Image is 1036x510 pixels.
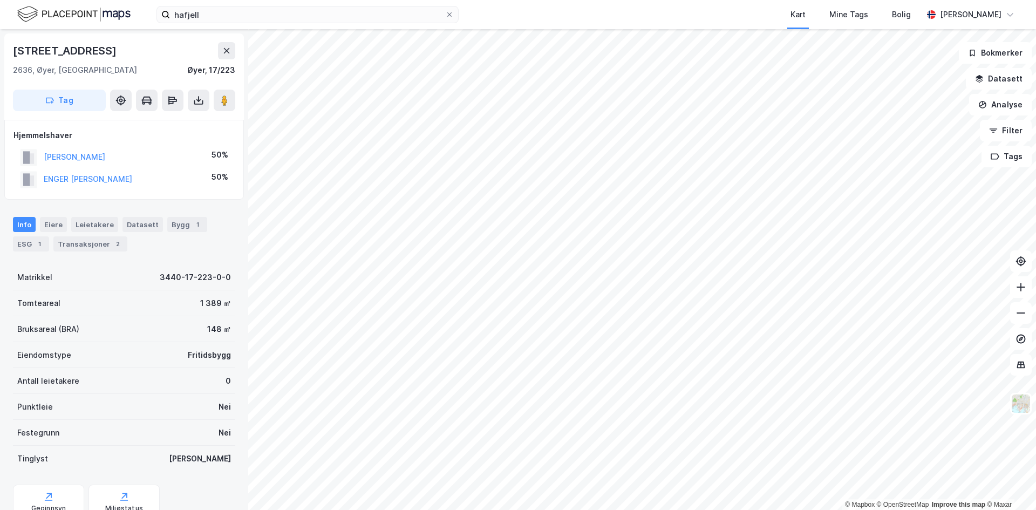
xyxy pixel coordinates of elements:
div: [PERSON_NAME] [940,8,1001,21]
div: Bruksareal (BRA) [17,323,79,336]
button: Tags [982,146,1032,167]
div: Leietakere [71,217,118,232]
div: Punktleie [17,400,53,413]
div: Antall leietakere [17,375,79,387]
div: 2636, Øyer, [GEOGRAPHIC_DATA] [13,64,137,77]
div: 1 389 ㎡ [200,297,231,310]
div: 50% [212,171,228,183]
button: Tag [13,90,106,111]
div: 1 [192,219,203,230]
div: Datasett [122,217,163,232]
div: Nei [219,400,231,413]
div: Mine Tags [829,8,868,21]
input: Søk på adresse, matrikkel, gårdeiere, leietakere eller personer [170,6,445,23]
div: Eiendomstype [17,349,71,362]
div: Kontrollprogram for chat [982,458,1036,510]
div: Fritidsbygg [188,349,231,362]
div: 1 [34,239,45,249]
div: [PERSON_NAME] [169,452,231,465]
div: 148 ㎡ [207,323,231,336]
div: Festegrunn [17,426,59,439]
button: Analyse [969,94,1032,115]
div: Info [13,217,36,232]
img: logo.f888ab2527a4732fd821a326f86c7f29.svg [17,5,131,24]
div: Eiere [40,217,67,232]
div: Bygg [167,217,207,232]
div: 0 [226,375,231,387]
div: Matrikkel [17,271,52,284]
div: Kart [790,8,806,21]
div: Bolig [892,8,911,21]
div: 3440-17-223-0-0 [160,271,231,284]
div: ESG [13,236,49,251]
a: Mapbox [845,501,875,508]
div: 2 [112,239,123,249]
div: [STREET_ADDRESS] [13,42,119,59]
iframe: Chat Widget [982,458,1036,510]
div: Transaksjoner [53,236,127,251]
img: Z [1011,393,1031,414]
div: Hjemmelshaver [13,129,235,142]
div: Tomteareal [17,297,60,310]
button: Filter [980,120,1032,141]
div: 50% [212,148,228,161]
button: Datasett [966,68,1032,90]
div: Nei [219,426,231,439]
div: Øyer, 17/223 [187,64,235,77]
a: Improve this map [932,501,985,508]
a: OpenStreetMap [877,501,929,508]
button: Bokmerker [959,42,1032,64]
div: Tinglyst [17,452,48,465]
